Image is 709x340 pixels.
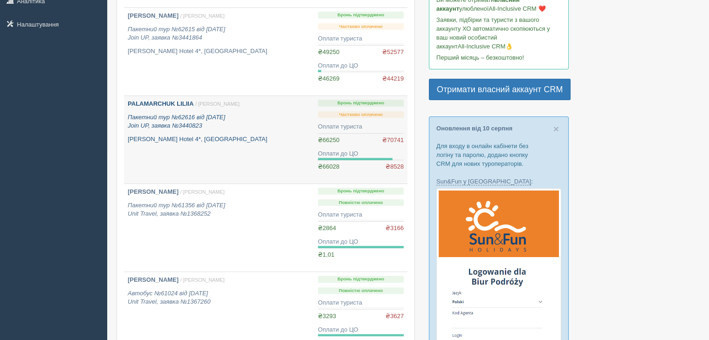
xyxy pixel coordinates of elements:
span: / [PERSON_NAME] [180,277,225,283]
p: Бронь підтверджено [318,188,404,195]
p: Бронь підтверджено [318,276,404,283]
span: ₴52577 [382,48,404,57]
b: [PERSON_NAME] [128,276,179,283]
i: Пакетний тур №62616 від [DATE] Join UP, заявка №3440823 [128,114,225,129]
p: Бронь підтверджено [318,100,404,107]
a: [PERSON_NAME] / [PERSON_NAME] Пакетний тур №61356 від [DATE]Unit Travel, заявка №1368252 [124,184,314,272]
div: Оплати до ЦО [318,238,404,246]
button: Close [553,124,559,134]
a: Sun&Fun у [GEOGRAPHIC_DATA] [436,178,531,185]
p: Бронь підтверджено [318,12,404,19]
span: ₴70741 [382,136,404,145]
div: Оплати до ЦО [318,326,404,334]
p: Перший місяць – безкоштовно! [436,53,561,62]
p: [PERSON_NAME] Hotel 4*, [GEOGRAPHIC_DATA] [128,47,310,56]
div: Оплати туриста [318,122,404,131]
span: ₴3293 [318,313,336,320]
a: [PERSON_NAME] / [PERSON_NAME] Пакетний тур №62615 від [DATE]Join UP, заявка №3441864 [PERSON_NAME... [124,8,314,95]
a: Оновлення від 10 серпня [436,125,512,132]
span: All-Inclusive CRM ❤️ [489,5,545,12]
a: PALAMARCHUK LILIIA / [PERSON_NAME] Пакетний тур №62616 від [DATE]Join UP, заявка №3440823 [PERSON... [124,96,314,184]
p: [PERSON_NAME] Hotel 4*, [GEOGRAPHIC_DATA] [128,135,310,144]
p: Частково оплачено [318,111,404,118]
div: Оплати до ЦО [318,150,404,158]
span: ₴49250 [318,48,339,55]
span: ₴3627 [385,312,404,321]
span: / [PERSON_NAME] [180,189,225,195]
p: Частково оплачено [318,23,404,30]
span: ₴2864 [318,224,336,231]
p: Повністю оплачено [318,199,404,206]
i: Пакетний тур №61356 від [DATE] Unit Travel, заявка №1368252 [128,202,225,218]
span: ₴66028 [318,163,339,170]
span: / [PERSON_NAME] [195,101,240,107]
div: Оплати до ЦО [318,61,404,70]
div: Оплати туриста [318,211,404,219]
span: ₴66250 [318,136,339,143]
span: ₴3166 [385,224,404,233]
b: PALAMARCHUK LILIIA [128,100,193,107]
span: ₴46269 [318,75,339,82]
b: [PERSON_NAME] [128,12,179,19]
div: Оплати туриста [318,299,404,307]
span: × [553,123,559,134]
i: Пакетний тур №62615 від [DATE] Join UP, заявка №3441864 [128,26,225,41]
p: Повністю оплачено [318,287,404,294]
span: ₴8528 [385,163,404,171]
div: Оплати туриста [318,34,404,43]
p: Заявки, підбірки та туристи з вашого аккаунту ХО автоматично скопіюються у ваш новий особистий ак... [436,15,561,51]
a: Отримати власний аккаунт CRM [429,79,571,100]
i: Автобус №61024 від [DATE] Unit Travel, заявка №1367260 [128,290,211,306]
p: Для входу в онлайн кабінети без логіну та паролю, додано кнопку CRM для нових туроператорів. [436,142,561,168]
span: All-Inclusive CRM👌 [458,43,513,50]
p: : [436,177,561,186]
span: ₴44219 [382,75,404,83]
span: ₴1,01 [318,251,334,258]
span: / [PERSON_NAME] [180,13,225,19]
b: [PERSON_NAME] [128,188,179,195]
